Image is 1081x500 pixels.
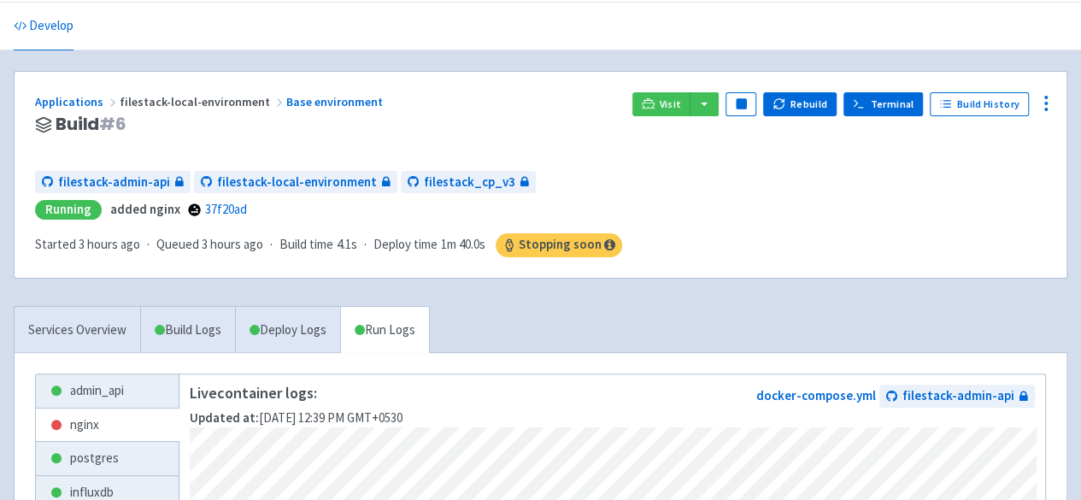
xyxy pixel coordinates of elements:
span: filestack-local-environment [217,173,377,192]
a: Run Logs [340,307,429,354]
span: Queued [156,236,263,252]
a: Visit [632,92,690,116]
strong: added nginx [110,201,180,217]
time: 3 hours ago [202,236,263,252]
span: [DATE] 12:39 PM GMT+0530 [190,409,402,426]
span: Build time [279,235,333,255]
span: filestack_cp_v3 [424,173,515,192]
a: Services Overview [15,307,140,354]
span: Deploy time [373,235,438,255]
span: 1m 40.0s [441,235,485,255]
span: filestack-admin-api [902,386,1014,406]
span: Visit [660,97,682,111]
span: 4.1s [337,235,357,255]
strong: Updated at: [190,409,259,426]
div: Running [35,200,102,220]
a: filestack_cp_v3 [401,171,536,194]
div: · · · [35,233,622,257]
a: Develop [14,3,73,50]
a: postgres [36,442,179,475]
span: filestack-local-environment [120,94,286,109]
a: Build Logs [141,307,235,354]
a: filestack-admin-api [35,171,191,194]
p: Live container logs: [190,385,402,402]
span: Build [56,115,126,134]
a: Terminal [843,92,923,116]
a: Base environment [286,94,385,109]
a: Deploy Logs [235,307,340,354]
a: admin_api [36,374,179,408]
a: Applications [35,94,120,109]
a: filestack-local-environment [194,171,397,194]
a: nginx [36,409,179,442]
time: 3 hours ago [79,236,140,252]
a: filestack-admin-api [879,385,1035,408]
button: Pause [726,92,756,116]
button: Rebuild [763,92,837,116]
span: Started [35,236,140,252]
span: # 6 [99,112,126,136]
span: filestack-admin-api [58,173,170,192]
a: 37f20ad [205,201,247,217]
span: Stopping soon [496,233,622,257]
a: Build History [930,92,1029,116]
a: docker-compose.yml [756,387,876,403]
